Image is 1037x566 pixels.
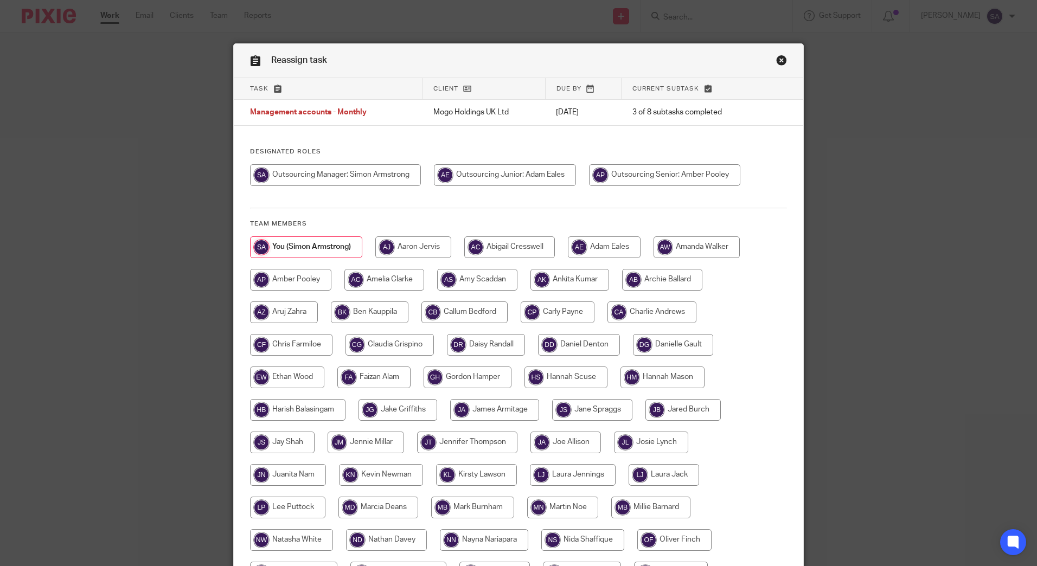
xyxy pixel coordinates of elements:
[632,86,699,92] span: Current subtask
[556,86,581,92] span: Due by
[250,147,787,156] h4: Designated Roles
[433,86,458,92] span: Client
[622,100,762,126] td: 3 of 8 subtasks completed
[250,109,367,117] span: Management accounts - Monthly
[776,55,787,69] a: Close this dialog window
[271,56,327,65] span: Reassign task
[250,220,787,228] h4: Team members
[433,107,534,118] p: Mogo Holdings UK Ltd
[250,86,268,92] span: Task
[556,107,610,118] p: [DATE]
